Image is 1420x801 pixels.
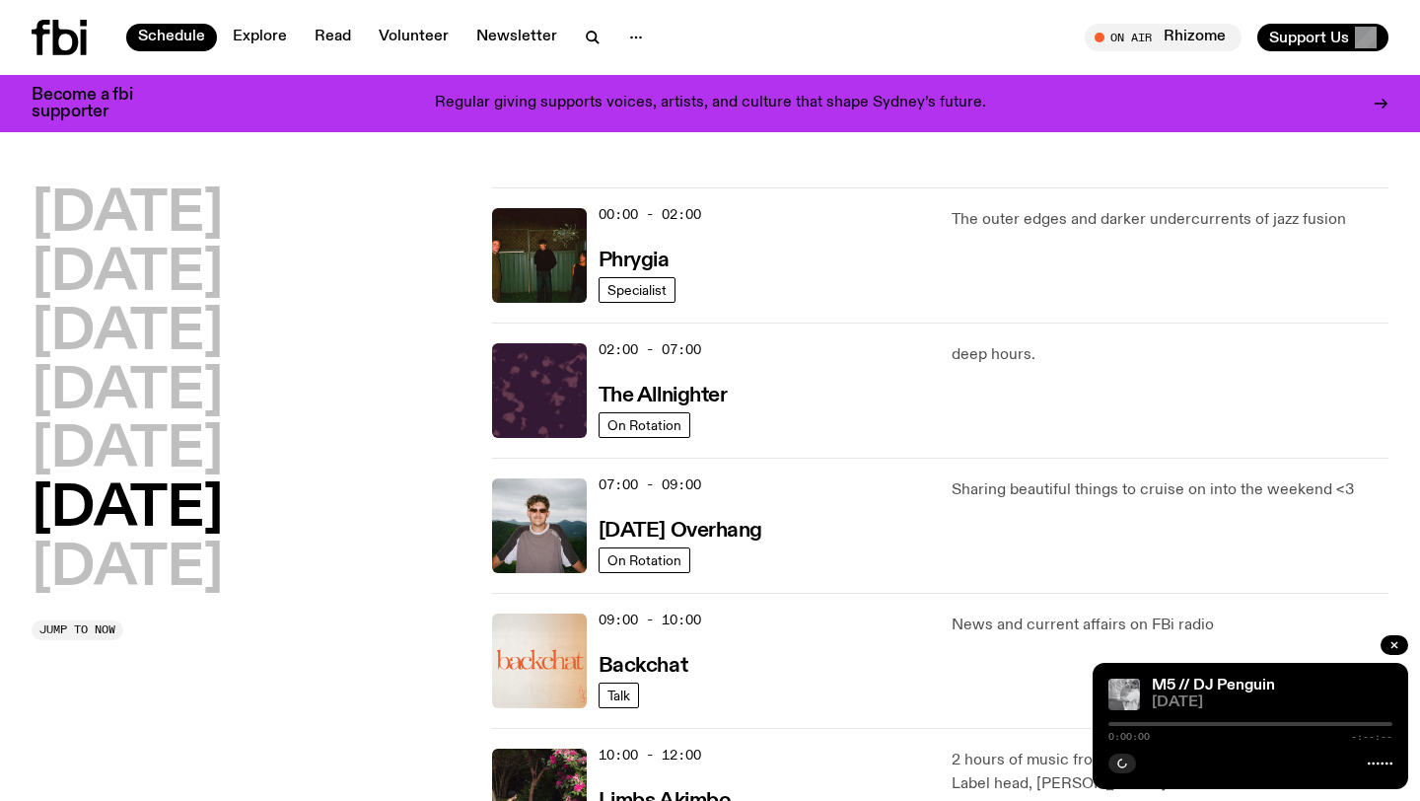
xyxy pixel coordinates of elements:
span: [DATE] [1152,695,1392,710]
a: On Rotation [599,412,690,438]
a: Backchat [599,652,687,677]
a: The Allnighter [599,382,728,406]
p: Regular giving supports voices, artists, and culture that shape Sydney’s future. [435,95,986,112]
p: News and current affairs on FBi radio [952,614,1388,637]
span: -:--:-- [1351,732,1392,742]
span: On Rotation [607,417,681,432]
img: A greeny-grainy film photo of Bela, John and Bindi at night. They are standing in a backyard on g... [492,208,587,303]
button: [DATE] [32,365,223,420]
p: The outer edges and darker undercurrents of jazz fusion [952,208,1388,232]
span: Support Us [1269,29,1349,46]
a: Explore [221,24,299,51]
img: Harrie Hastings stands in front of cloud-covered sky and rolling hills. He's wearing sunglasses a... [492,478,587,573]
span: Specialist [607,282,667,297]
span: Talk [607,688,630,702]
button: Jump to now [32,620,123,640]
a: Read [303,24,363,51]
h3: Backchat [599,656,687,677]
p: deep hours. [952,343,1388,367]
h3: Phrygia [599,251,670,271]
a: On Rotation [599,547,690,573]
a: Volunteer [367,24,461,51]
button: Support Us [1257,24,1388,51]
button: [DATE] [32,247,223,302]
span: 07:00 - 09:00 [599,475,701,494]
a: [DATE] Overhang [599,517,762,542]
button: On AirRhizome [1085,24,1242,51]
span: 09:00 - 10:00 [599,611,701,629]
p: 2 hours of music from [GEOGRAPHIC_DATA]'s Moonshoe Label head, [PERSON_NAME] AKA Cousin [952,749,1388,796]
a: Phrygia [599,247,670,271]
a: Schedule [126,24,217,51]
button: [DATE] [32,482,223,538]
span: 00:00 - 02:00 [599,205,701,224]
span: 02:00 - 07:00 [599,340,701,359]
button: [DATE] [32,187,223,243]
a: Talk [599,683,639,708]
a: M5 // DJ Penguin [1152,678,1275,693]
span: Jump to now [39,624,115,635]
p: Sharing beautiful things to cruise on into the weekend <3 [952,478,1388,502]
h3: The Allnighter [599,386,728,406]
a: Specialist [599,277,675,303]
a: Newsletter [464,24,569,51]
span: 10:00 - 12:00 [599,746,701,765]
h3: [DATE] Overhang [599,521,762,542]
button: [DATE] [32,423,223,478]
h3: Become a fbi supporter [32,87,158,120]
button: [DATE] [32,306,223,361]
button: [DATE] [32,542,223,597]
span: 0:00:00 [1108,732,1150,742]
span: On Rotation [607,552,681,567]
